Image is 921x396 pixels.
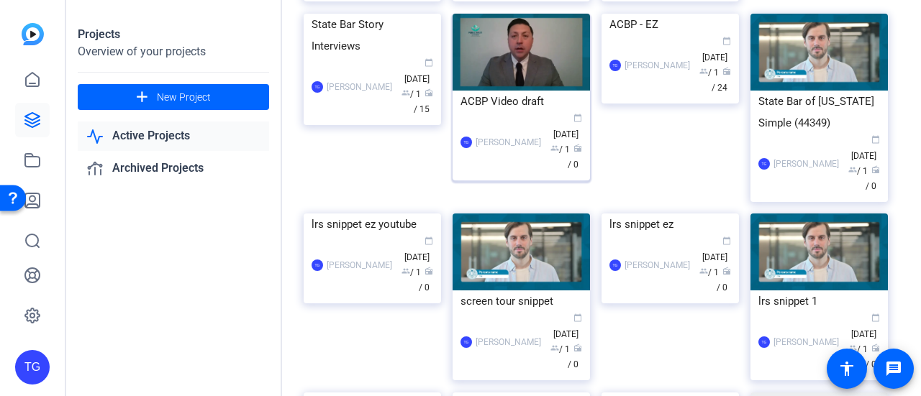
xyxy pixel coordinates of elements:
[78,121,269,151] a: Active Projects
[404,59,433,84] span: [DATE]
[848,344,857,352] span: group
[609,213,731,235] div: lrs snippet ez
[885,360,902,377] mat-icon: message
[702,37,731,63] span: [DATE]
[419,267,433,293] span: / 0
[758,91,880,134] div: State Bar of [US_STATE] Simple (44349)
[553,114,582,139] span: [DATE]
[866,166,880,191] span: / 0
[758,290,880,312] div: lrs snippet 1
[699,67,708,75] span: group
[327,258,392,272] div: [PERSON_NAME]
[609,259,621,271] div: TG
[625,58,690,73] div: [PERSON_NAME]
[401,267,421,277] span: / 1
[312,14,433,57] div: State Bar Story Interviews
[699,267,719,277] span: / 1
[414,89,433,114] span: / 15
[722,67,731,75] span: radio
[78,84,269,110] button: New Project
[425,236,433,245] span: calendar_today
[717,267,731,293] span: / 0
[78,154,269,183] a: Archived Projects
[573,313,582,322] span: calendar_today
[758,158,770,170] div: TG
[573,144,582,152] span: radio
[78,43,269,60] div: Overview of your projects
[609,14,731,35] div: ACBP - EZ
[871,135,880,144] span: calendar_today
[550,344,570,354] span: / 1
[625,258,690,272] div: [PERSON_NAME]
[550,144,570,155] span: / 1
[460,290,582,312] div: screen tour snippet
[312,213,433,235] div: lrs snippet ez youtube
[722,267,731,275] span: radio
[848,166,868,176] span: / 1
[312,259,323,271] div: TG
[848,344,868,354] span: / 1
[699,68,719,78] span: / 1
[460,336,472,348] div: TG
[425,88,433,97] span: radio
[851,136,880,161] span: [DATE]
[425,267,433,275] span: radio
[312,81,323,93] div: TG
[838,360,856,377] mat-icon: accessibility
[848,165,857,174] span: group
[568,144,582,170] span: / 0
[476,335,541,349] div: [PERSON_NAME]
[476,135,541,149] div: [PERSON_NAME]
[773,157,839,171] div: [PERSON_NAME]
[460,137,472,148] div: TG
[773,335,839,349] div: [PERSON_NAME]
[401,267,410,275] span: group
[550,344,559,352] span: group
[871,313,880,322] span: calendar_today
[758,336,770,348] div: TG
[722,236,731,245] span: calendar_today
[568,344,582,369] span: / 0
[722,37,731,45] span: calendar_today
[550,144,559,152] span: group
[871,344,880,352] span: radio
[22,23,44,45] img: blue-gradient.svg
[133,88,151,106] mat-icon: add
[401,88,410,97] span: group
[327,80,392,94] div: [PERSON_NAME]
[699,267,708,275] span: group
[609,60,621,71] div: TG
[401,89,421,99] span: / 1
[866,344,880,369] span: / 0
[157,90,211,105] span: New Project
[573,344,582,352] span: radio
[78,26,269,43] div: Projects
[15,350,50,385] div: TG
[573,114,582,122] span: calendar_today
[425,58,433,67] span: calendar_today
[460,91,582,112] div: ACBP Video draft
[871,165,880,174] span: radio
[712,68,731,93] span: / 24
